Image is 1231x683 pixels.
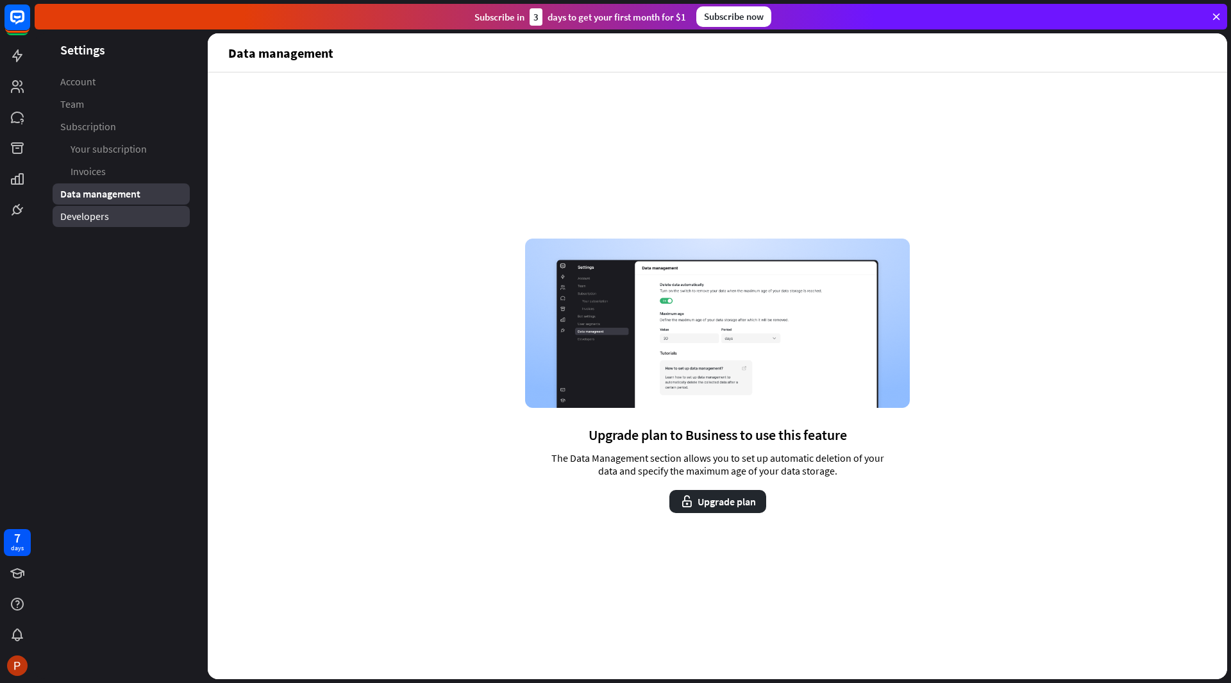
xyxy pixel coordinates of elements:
[669,490,766,513] button: Upgrade plan
[474,8,686,26] div: Subscribe in days to get your first month for $1
[4,529,31,556] a: 7 days
[71,142,147,156] span: Your subscription
[530,8,542,26] div: 3
[60,97,84,111] span: Team
[10,5,49,44] button: Open LiveChat chat widget
[11,544,24,553] div: days
[53,161,190,182] a: Invoices
[53,71,190,92] a: Account
[60,210,109,223] span: Developers
[60,120,116,133] span: Subscription
[35,41,208,58] header: Settings
[14,532,21,544] div: 7
[53,139,190,160] a: Your subscription
[525,239,910,408] img: Data management page screenshot
[53,206,190,227] a: Developers
[696,6,771,27] div: Subscribe now
[53,94,190,115] a: Team
[53,116,190,137] a: Subscription
[60,187,140,201] span: Data management
[71,165,106,178] span: Invoices
[208,33,1227,72] header: Data management
[541,451,894,477] span: The Data Management section allows you to set up automatic deletion of your data and specify the ...
[60,75,96,89] span: Account
[589,426,847,444] span: Upgrade plan to Business to use this feature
